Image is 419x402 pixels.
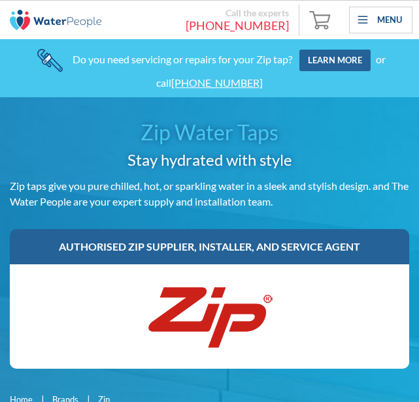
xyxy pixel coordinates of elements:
div: or call [156,53,386,89]
p: Zip taps give you pure chilled, hot, or sparkling water in a sleek and stylish design. and The Wa... [10,178,409,209]
div: Call the experts [111,7,289,19]
a: [PHONE_NUMBER] [111,18,289,33]
a: [PHONE_NUMBER] [171,76,263,89]
img: shopping cart [309,9,334,30]
h1: Zip Water Taps [10,117,409,148]
div: Menu [377,14,402,27]
div: Do you need servicing or repairs for your Zip tap? [73,53,292,65]
img: Zip [144,277,275,356]
a: Learn more [299,50,371,72]
a: Open empty cart [306,5,337,36]
h2: Stay hydrated with style [10,148,409,172]
div: menu [349,7,412,34]
h3: Authorised Zip supplier, installer, and service agent [23,239,396,255]
img: The Water People [10,10,101,30]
